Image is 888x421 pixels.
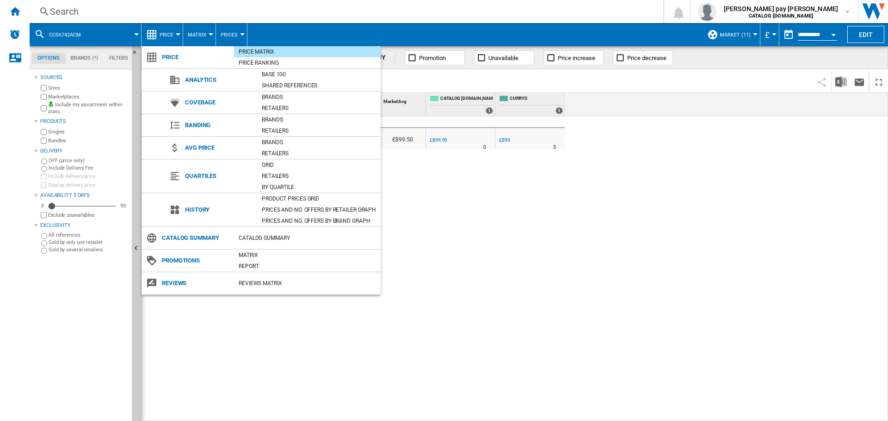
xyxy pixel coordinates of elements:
[234,250,381,260] div: Matrix
[157,254,234,267] span: Promotions
[180,96,257,109] span: Coverage
[257,216,381,226] div: Prices and No. offers by brand graph
[234,233,381,243] div: Catalog Summary
[234,47,381,56] div: Price Matrix
[157,51,234,64] span: Price
[257,115,381,124] div: Brands
[257,171,381,181] div: Retailers
[180,203,257,216] span: History
[180,141,257,154] span: Avg price
[257,183,381,192] div: By quartile
[234,279,381,288] div: REVIEWS Matrix
[157,232,234,244] span: Catalog Summary
[180,119,257,132] span: Banding
[234,262,381,271] div: Report
[257,205,381,214] div: Prices and No. offers by retailer graph
[257,194,381,203] div: Product prices grid
[180,170,257,183] span: Quartiles
[234,58,381,67] div: Price Ranking
[257,104,381,113] div: Retailers
[257,138,381,147] div: Brands
[257,70,381,79] div: Base 100
[257,81,381,90] div: Shared references
[257,149,381,158] div: Retailers
[257,126,381,135] div: Retailers
[180,73,257,86] span: Analytics
[157,277,234,290] span: Reviews
[257,92,381,102] div: Brands
[257,160,381,170] div: Grid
